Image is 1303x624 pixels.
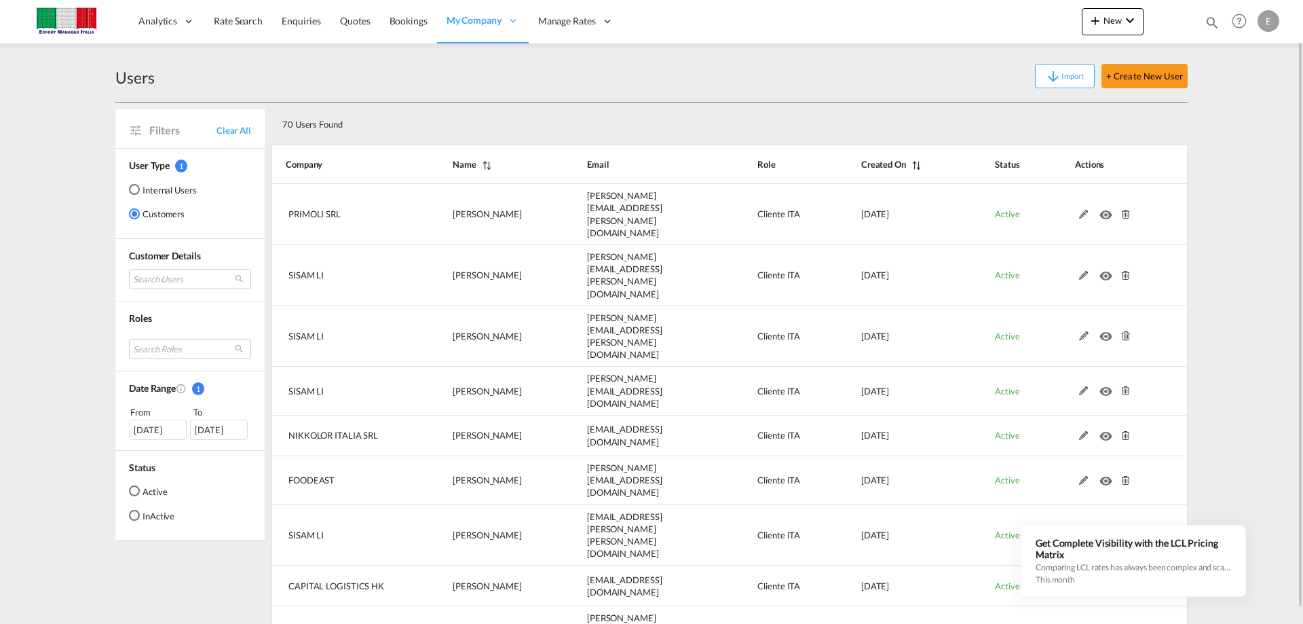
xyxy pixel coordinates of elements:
span: Active [995,475,1019,485]
th: Actions [1041,145,1188,184]
span: [EMAIL_ADDRESS][PERSON_NAME][PERSON_NAME][DOMAIN_NAME] [587,511,662,559]
span: SISAM LI [288,270,324,280]
td: v.gargiulo@foodeast.it [553,456,723,505]
span: Roles [129,312,152,324]
span: Analytics [138,14,177,28]
div: [DATE] [190,420,248,440]
span: [PERSON_NAME][EMAIL_ADDRESS][PERSON_NAME][DOMAIN_NAME] [587,251,662,299]
span: [EMAIL_ADDRESS][DOMAIN_NAME] [587,424,662,447]
span: SISAM LI [288,331,324,342]
span: Filters [149,123,216,138]
td: 2025-06-19 [827,566,961,606]
th: Name [419,145,553,184]
button: + Create New User [1101,64,1188,88]
span: Active [995,208,1019,219]
div: From [129,405,189,419]
span: Cliente ITA [757,386,800,397]
md-icon: icon-eye [1099,383,1117,392]
span: [DATE] [861,208,889,219]
th: Company [271,145,419,184]
td: 2025-07-23 [827,505,961,566]
td: Cliente ITA [723,456,827,505]
md-radio-button: Customers [129,207,197,221]
td: Cliente ITA [723,566,827,606]
span: [EMAIL_ADDRESS][DOMAIN_NAME] [587,574,662,598]
th: Role [723,145,827,184]
md-icon: icon-eye [1099,268,1117,277]
span: [DATE] [861,530,889,540]
span: [PERSON_NAME] [453,270,522,280]
button: icon-plus 400-fgNewicon-chevron-down [1082,8,1144,35]
md-icon: icon-eye [1099,473,1117,482]
span: 1 [175,160,187,172]
span: Active [995,386,1019,397]
span: [DATE] [861,331,889,342]
span: Cliente ITA [757,530,800,540]
td: nikkoloritalia@gmail.com [553,416,723,456]
td: Cliente ITA [723,184,827,245]
md-icon: icon-eye [1099,428,1117,437]
span: Cliente ITA [757,475,800,485]
th: Status [961,145,1041,184]
span: [PERSON_NAME] [453,581,522,591]
div: To [192,405,252,419]
span: PRIMOLI SRL [288,208,341,219]
td: SISAM LI [271,245,419,306]
button: icon-arrow-downImport [1035,64,1095,88]
td: FOODEAST [271,456,419,505]
span: [PERSON_NAME] [453,331,522,342]
md-radio-button: Active [129,484,174,498]
td: Cliente ITA [723,367,827,416]
span: Customer Details [129,250,200,261]
span: [DATE] [861,581,889,591]
md-icon: icon-arrow-down [1045,69,1061,85]
td: PRIMOLI SRL [271,184,419,245]
div: E [1258,10,1279,32]
span: Quotes [340,15,370,26]
td: Cliente ITA [723,505,827,566]
span: [PERSON_NAME] [453,386,522,397]
td: Daniela Darco [419,184,553,245]
span: Bookings [390,15,428,26]
th: Created On [827,145,961,184]
td: NIKKOLOR ITALIA SRL [271,416,419,456]
span: NIKKOLOR ITALIA SRL [288,430,378,441]
md-icon: icon-plus 400-fg [1087,12,1103,29]
span: 1 [192,382,204,395]
td: 2025-08-04 [827,456,961,505]
td: Marco Papini [419,566,553,606]
td: SISAM LI [271,367,419,416]
td: Cliente ITA [723,416,827,456]
td: CAPITAL LOGISTICS HK [271,566,419,606]
td: Denise Ierna [419,416,553,456]
span: Enquiries [282,15,321,26]
span: Cliente ITA [757,331,800,342]
td: daniela.darco@primoli.it [553,184,723,245]
span: [DATE] [861,386,889,397]
span: [PERSON_NAME][EMAIL_ADDRESS][DOMAIN_NAME] [587,462,662,498]
td: 2025-08-05 [827,416,961,456]
th: Email [553,145,723,184]
td: alessio.ghelli@sisam.it [553,306,723,367]
span: [PERSON_NAME][EMAIL_ADDRESS][PERSON_NAME][DOMAIN_NAME] [587,312,662,361]
td: 2025-09-11 [827,306,961,367]
span: Rate Search [214,15,263,26]
td: Aditya Bhoite [419,505,553,566]
span: Status [129,462,155,473]
span: [PERSON_NAME] [453,530,522,540]
td: 2025-08-06 [827,367,961,416]
span: CAPITAL LOGISTICS HK [288,581,384,591]
td: Luca Prosetti [419,367,553,416]
span: My Company [447,14,502,27]
span: [PERSON_NAME][EMAIL_ADDRESS][PERSON_NAME][DOMAIN_NAME] [587,190,662,238]
md-radio-button: InActive [129,509,174,522]
span: Cliente ITA [757,208,800,219]
div: [DATE] [129,420,187,440]
td: daniele.signorini@sisam.it [553,245,723,306]
span: [DATE] [861,270,889,280]
span: Cliente ITA [757,581,800,591]
td: Daniele Signorini [419,245,553,306]
span: SISAM LI [288,386,324,397]
div: Help [1228,10,1258,34]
